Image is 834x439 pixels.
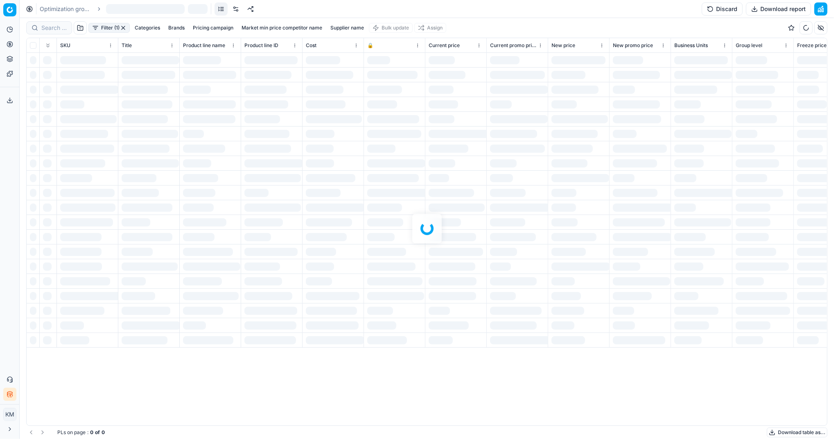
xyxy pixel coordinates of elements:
span: КM [4,408,16,421]
button: Download report [746,2,811,16]
a: Optimization groups [40,5,92,13]
button: Discard [702,2,743,16]
button: КM [3,408,16,421]
nav: breadcrumb [40,4,208,14]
